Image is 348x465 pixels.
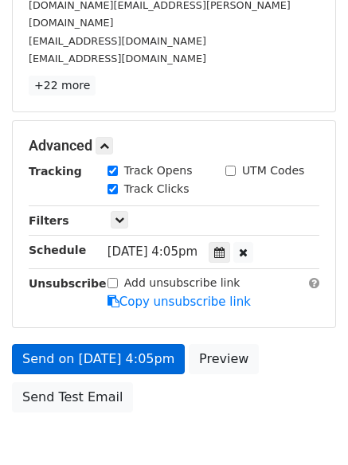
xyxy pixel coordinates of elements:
label: UTM Codes [242,162,304,179]
a: +22 more [29,76,96,96]
a: Send on [DATE] 4:05pm [12,344,185,374]
strong: Unsubscribe [29,277,107,290]
a: Copy unsubscribe link [108,295,251,309]
strong: Filters [29,214,69,227]
span: [DATE] 4:05pm [108,244,197,259]
label: Add unsubscribe link [124,275,240,291]
h5: Advanced [29,137,319,154]
strong: Tracking [29,165,82,178]
small: [EMAIL_ADDRESS][DOMAIN_NAME] [29,35,206,47]
label: Track Clicks [124,181,190,197]
label: Track Opens [124,162,193,179]
iframe: Chat Widget [268,389,348,465]
strong: Schedule [29,244,86,256]
small: [EMAIL_ADDRESS][DOMAIN_NAME] [29,53,206,64]
a: Preview [189,344,259,374]
a: Send Test Email [12,382,133,412]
